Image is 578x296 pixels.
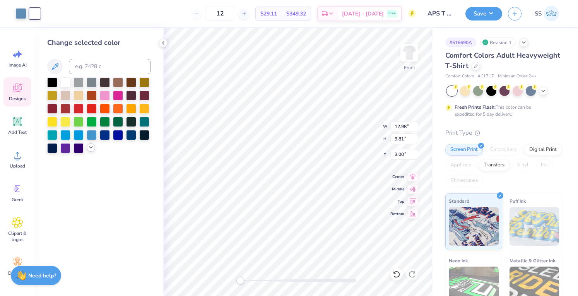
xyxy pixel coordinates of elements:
[205,7,235,21] input: – –
[449,207,499,246] img: Standard
[455,104,550,118] div: This color can be expedited for 5 day delivery.
[524,144,562,156] div: Digital Print
[449,197,469,205] span: Standard
[480,38,516,47] div: Revision 1
[10,163,25,169] span: Upload
[498,73,537,80] span: Minimum Order: 24 +
[342,10,384,18] span: [DATE] - [DATE]
[260,10,277,18] span: $29.11
[9,62,27,68] span: Image AI
[8,270,27,276] span: Decorate
[47,38,151,48] div: Change selected color
[8,129,27,135] span: Add Text
[465,7,502,21] button: Save
[236,277,244,284] div: Accessibility label
[455,104,496,110] strong: Fresh Prints Flash:
[390,174,404,180] span: Center
[445,38,476,47] div: # 516690A
[69,59,151,74] input: e.g. 7428 c
[445,175,483,186] div: Rhinestones
[9,96,26,102] span: Designs
[5,230,30,243] span: Clipart & logos
[449,257,468,265] span: Neon Ink
[390,186,404,192] span: Middle
[12,197,24,203] span: Greek
[531,6,563,21] a: SS
[479,159,510,171] div: Transfers
[286,10,306,18] span: $349.32
[390,211,404,217] span: Bottom
[510,207,559,246] img: Puff Ink
[28,272,56,279] strong: Need help?
[535,9,542,18] span: SS
[402,45,417,60] img: Front
[390,198,404,205] span: Top
[388,11,396,16] span: Free
[544,6,559,21] img: Siddhant Singh
[510,197,526,205] span: Puff Ink
[510,257,555,265] span: Metallic & Glitter Ink
[445,159,476,171] div: Applique
[422,6,460,21] input: Untitled Design
[478,73,494,80] span: # C1717
[404,64,415,71] div: Front
[536,159,554,171] div: Foil
[485,144,522,156] div: Embroidery
[445,128,563,137] div: Print Type
[445,144,483,156] div: Screen Print
[512,159,534,171] div: Vinyl
[445,73,474,80] span: Comfort Colors
[445,51,560,70] span: Comfort Colors Adult Heavyweight T-Shirt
